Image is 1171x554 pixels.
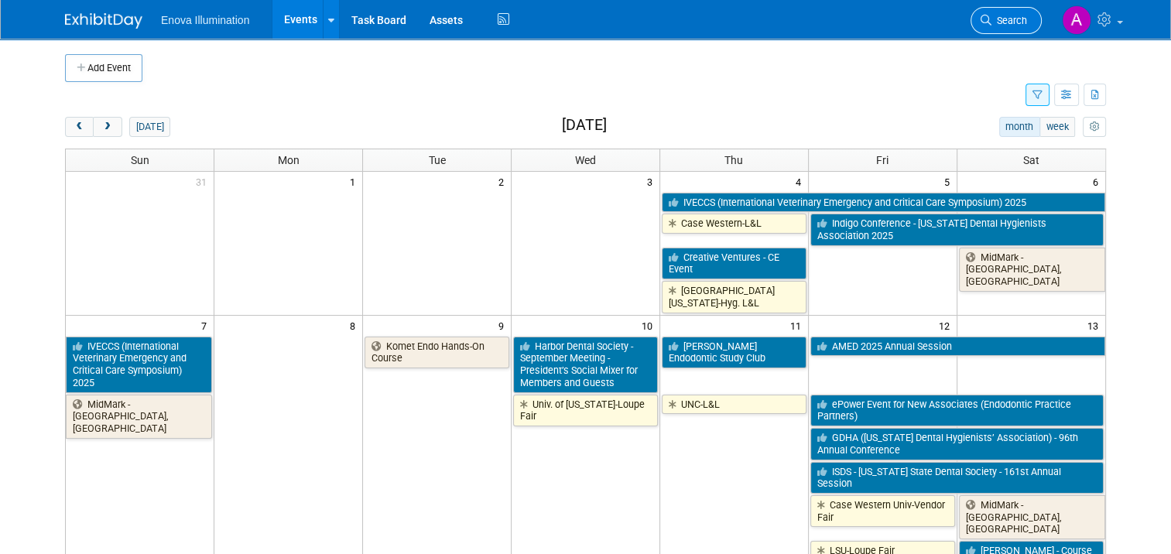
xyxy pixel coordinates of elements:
span: Wed [575,154,596,166]
i: Personalize Calendar [1089,122,1099,132]
a: ISDS - [US_STATE] State Dental Society - 161st Annual Session [810,462,1104,494]
a: Creative Ventures - CE Event [662,248,806,279]
span: 13 [1086,316,1105,335]
a: Case Western-L&L [662,214,806,234]
a: MidMark - [GEOGRAPHIC_DATA], [GEOGRAPHIC_DATA] [66,395,212,439]
button: prev [65,117,94,137]
a: [PERSON_NAME] Endodontic Study Club [662,337,806,368]
a: Univ. of [US_STATE]-Loupe Fair [513,395,658,426]
span: Enova Illumination [161,14,249,26]
img: Andrea Miller [1062,5,1091,35]
button: Add Event [65,54,142,82]
span: Tue [429,154,446,166]
span: 2 [497,172,511,191]
span: 10 [640,316,659,335]
a: ePower Event for New Associates (Endodontic Practice Partners) [810,395,1104,426]
span: 31 [194,172,214,191]
span: 8 [348,316,362,335]
a: [GEOGRAPHIC_DATA][US_STATE]-Hyg. L&L [662,281,806,313]
span: Sat [1023,154,1039,166]
span: Sun [131,154,149,166]
span: 12 [937,316,957,335]
button: week [1039,117,1075,137]
a: GDHA ([US_STATE] Dental Hygienists’ Association) - 96th Annual Conference [810,428,1104,460]
a: MidMark - [GEOGRAPHIC_DATA], [GEOGRAPHIC_DATA] [959,248,1105,292]
span: 9 [497,316,511,335]
span: 6 [1091,172,1105,191]
img: ExhibitDay [65,13,142,29]
span: Thu [724,154,743,166]
button: [DATE] [129,117,170,137]
span: 1 [348,172,362,191]
h2: [DATE] [562,117,607,134]
a: Indigo Conference - [US_STATE] Dental Hygienists Association 2025 [810,214,1104,245]
span: Search [991,15,1027,26]
a: MidMark - [GEOGRAPHIC_DATA], [GEOGRAPHIC_DATA] [959,495,1105,539]
a: AMED 2025 Annual Session [810,337,1105,357]
span: Mon [278,154,300,166]
button: next [93,117,122,137]
a: IVECCS (International Veterinary Emergency and Critical Care Symposium) 2025 [66,337,212,393]
a: UNC-L&L [662,395,806,415]
button: myCustomButton [1083,117,1106,137]
span: 3 [645,172,659,191]
span: 11 [789,316,808,335]
span: 5 [943,172,957,191]
a: Case Western Univ-Vendor Fair [810,495,955,527]
a: Search [971,7,1042,34]
button: month [999,117,1040,137]
a: IVECCS (International Veterinary Emergency and Critical Care Symposium) 2025 [662,193,1105,213]
span: Fri [876,154,889,166]
span: 4 [794,172,808,191]
a: Komet Endo Hands-On Course [365,337,509,368]
span: 7 [200,316,214,335]
a: Harbor Dental Society - September Meeting - President’s Social Mixer for Members and Guests [513,337,658,393]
